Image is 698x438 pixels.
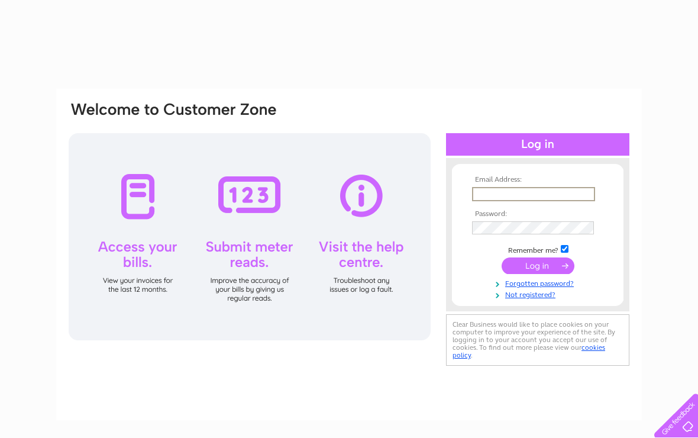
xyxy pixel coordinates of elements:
a: Not registered? [472,288,606,299]
input: Submit [502,257,574,274]
a: cookies policy [453,343,605,359]
a: Forgotten password? [472,277,606,288]
th: Email Address: [469,176,606,184]
td: Remember me? [469,243,606,255]
div: Clear Business would like to place cookies on your computer to improve your experience of the sit... [446,314,629,366]
th: Password: [469,210,606,218]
